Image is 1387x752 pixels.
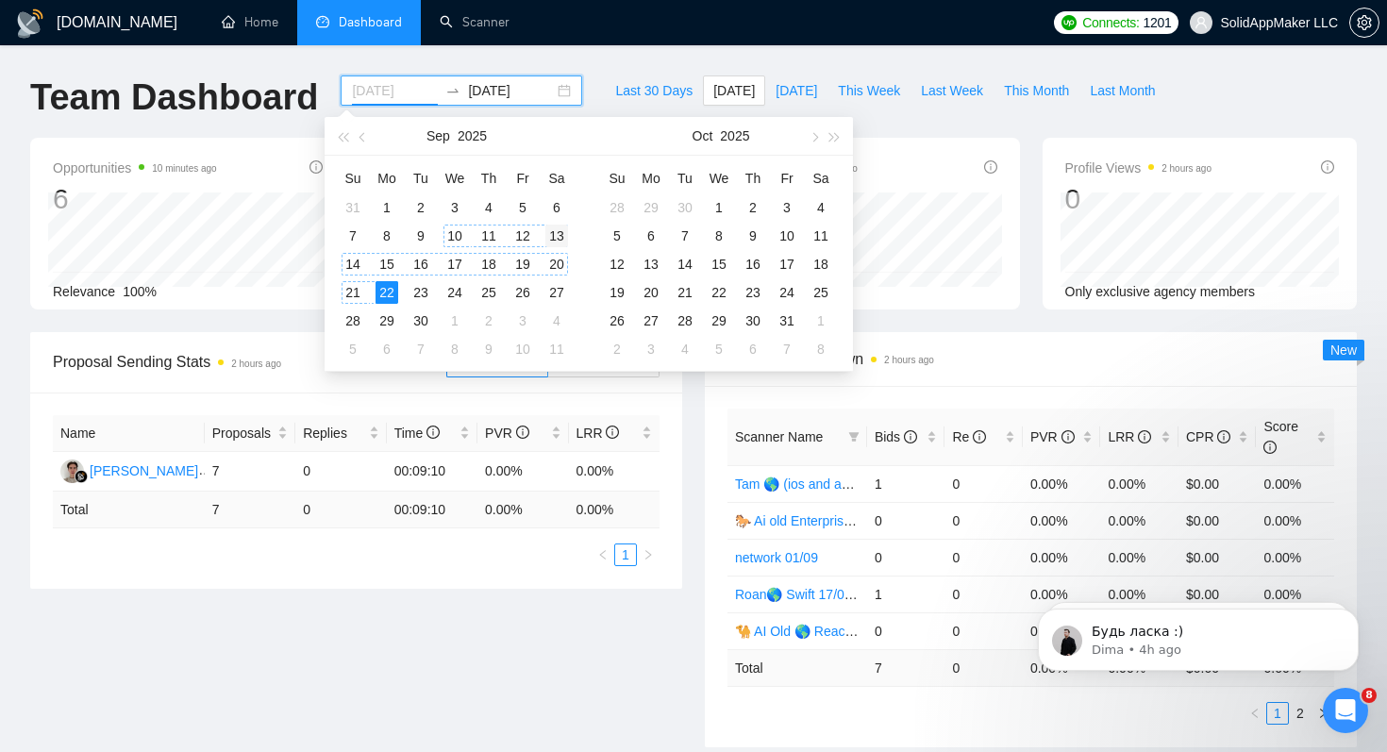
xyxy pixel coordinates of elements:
div: 25 [477,281,500,304]
span: Proposals [212,423,274,443]
td: 2025-09-02 [404,193,438,222]
span: Last Week [921,80,983,101]
div: 19 [511,253,534,276]
td: 2025-10-08 [702,222,736,250]
div: message notification from Dima, 4h ago. Будь ласка :) [28,40,349,102]
th: Fr [770,163,804,193]
span: This Week [838,80,900,101]
td: 2025-09-26 [506,278,540,307]
button: 2025 [720,117,749,155]
button: Last Week [911,75,994,106]
div: 9 [742,225,764,247]
td: 2025-10-17 [770,250,804,278]
time: 10 minutes ago [152,163,216,174]
td: 2025-11-06 [736,335,770,363]
a: setting [1349,15,1379,30]
td: 2025-10-05 [336,335,370,363]
td: 2025-10-07 [668,222,702,250]
div: 14 [674,253,696,276]
span: filter [844,423,863,451]
span: Invitations [727,157,858,179]
span: user [1195,16,1208,29]
td: 2025-09-22 [370,278,404,307]
button: [DATE] [765,75,827,106]
td: 7 [205,452,295,492]
a: 1 [615,544,636,565]
div: 8 [443,338,466,360]
span: New [1330,343,1357,358]
span: This Month [1004,80,1069,101]
td: 2025-10-10 [506,335,540,363]
td: 2025-10-19 [600,278,634,307]
td: 2025-09-13 [540,222,574,250]
td: 2025-09-09 [404,222,438,250]
div: 5 [606,225,628,247]
a: 🐎 Ai old Enterprise Daisy27/07 [735,513,921,528]
span: info-circle [1061,430,1075,443]
td: 2025-10-30 [736,307,770,335]
td: 2025-10-02 [736,193,770,222]
input: Start date [352,80,438,101]
td: 2025-10-27 [634,307,668,335]
div: 13 [545,225,568,247]
th: Su [336,163,370,193]
td: 2025-10-28 [668,307,702,335]
div: 12 [606,253,628,276]
div: 9 [477,338,500,360]
td: 2025-09-07 [336,222,370,250]
div: 14 [342,253,364,276]
div: 10 [511,338,534,360]
td: 2025-10-13 [634,250,668,278]
td: 2025-10-08 [438,335,472,363]
td: 2025-09-10 [438,222,472,250]
div: 22 [376,281,398,304]
span: Scanner Breakdown [727,347,1334,371]
td: 2025-09-12 [506,222,540,250]
td: 2025-10-24 [770,278,804,307]
div: 30 [674,196,696,219]
iframe: Intercom live chat [1323,688,1368,733]
div: 6 [376,338,398,360]
td: 2025-10-12 [600,250,634,278]
span: right [643,549,654,560]
td: 2025-10-14 [668,250,702,278]
time: 2 hours ago [231,359,281,369]
td: 2025-10-04 [804,193,838,222]
span: swap-right [445,83,460,98]
div: 11 [477,225,500,247]
td: 2025-11-05 [702,335,736,363]
td: 2025-09-25 [472,278,506,307]
td: 0 [944,465,1023,502]
td: 2025-11-04 [668,335,702,363]
td: 2025-11-01 [804,307,838,335]
div: 17 [776,253,798,276]
td: 2025-09-04 [472,193,506,222]
div: 3 [443,196,466,219]
div: 7 [776,338,798,360]
div: 28 [342,309,364,332]
div: 18 [810,253,832,276]
td: 2025-09-30 [404,307,438,335]
div: 27 [545,281,568,304]
input: End date [468,80,554,101]
td: 2025-09-28 [600,193,634,222]
span: Profile Views [1065,157,1212,179]
div: 29 [708,309,730,332]
th: Tu [668,163,702,193]
span: setting [1350,15,1379,30]
div: 23 [742,281,764,304]
div: 10 [443,225,466,247]
span: info-circle [973,430,986,443]
div: 6 [545,196,568,219]
th: Th [736,163,770,193]
td: 2025-10-06 [634,222,668,250]
th: Su [600,163,634,193]
span: info-circle [1263,441,1277,454]
div: 25 [810,281,832,304]
td: 2025-11-03 [634,335,668,363]
td: 2025-10-20 [634,278,668,307]
div: 2 [742,196,764,219]
span: Connects: [1082,12,1139,33]
div: 31 [776,309,798,332]
td: 2025-11-07 [770,335,804,363]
